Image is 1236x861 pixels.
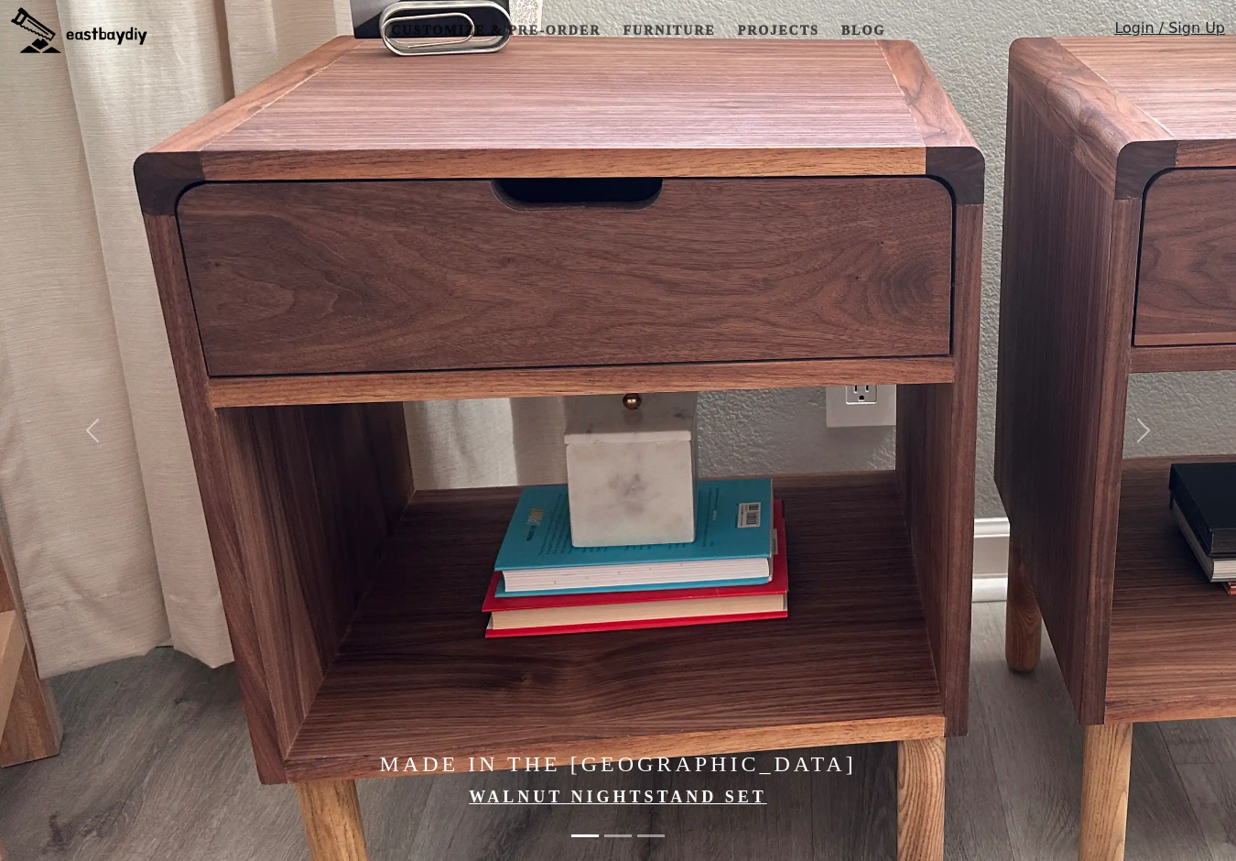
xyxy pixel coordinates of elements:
[384,14,608,48] a: Customize & Pre-order
[637,825,665,846] button: Japanese-Style Limited Edition
[604,825,632,846] button: Elevate Your Home with Handcrafted Japanese-Style Furniture
[571,825,599,846] button: Made in the Bay Area
[186,751,1051,778] h4: Made in the [GEOGRAPHIC_DATA]
[469,788,766,806] a: Walnut Nightstand Set
[615,14,722,48] a: Furniture
[834,14,893,48] a: Blog
[1114,17,1225,48] a: Login / Sign Up
[731,14,827,48] a: Projects
[11,7,147,53] img: eastbaydiy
